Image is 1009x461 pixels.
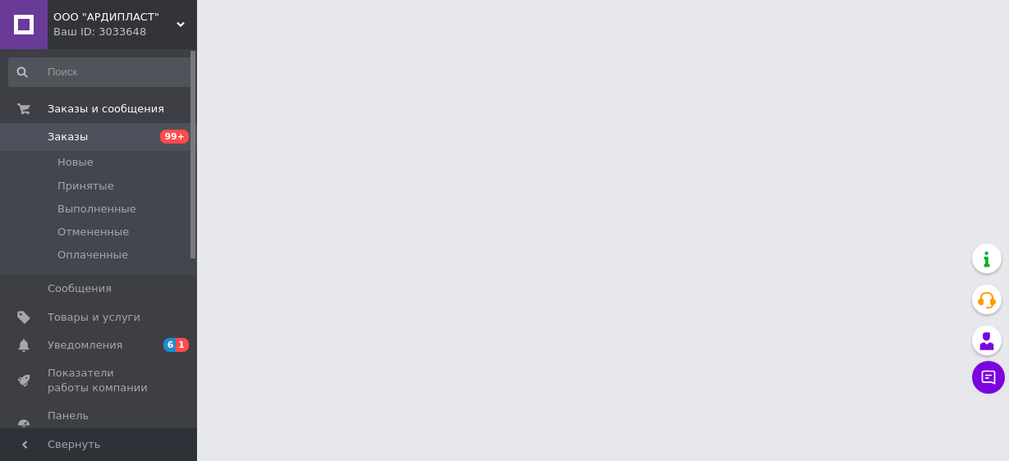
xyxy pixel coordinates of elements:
span: Новые [57,155,94,170]
span: Сообщения [48,281,112,296]
span: Панель управления [48,409,152,438]
span: Выполненные [57,202,136,217]
span: 6 [163,338,177,352]
span: Отмененные [57,225,129,240]
span: Показатели работы компании [48,366,152,395]
span: Товары и услуги [48,310,140,325]
span: Оплаченные [57,248,128,262]
span: Заказы и сообщения [48,102,164,116]
span: Уведомления [48,338,122,353]
span: ООО "АРДИПЛАСТ" [53,10,177,25]
span: Принятые [57,179,114,194]
span: Заказы [48,130,88,144]
div: Ваш ID: 3033648 [53,25,197,39]
button: Чат с покупателем [972,361,1005,394]
span: 99+ [160,130,189,144]
span: 1 [176,338,189,352]
input: Поиск [8,57,194,87]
